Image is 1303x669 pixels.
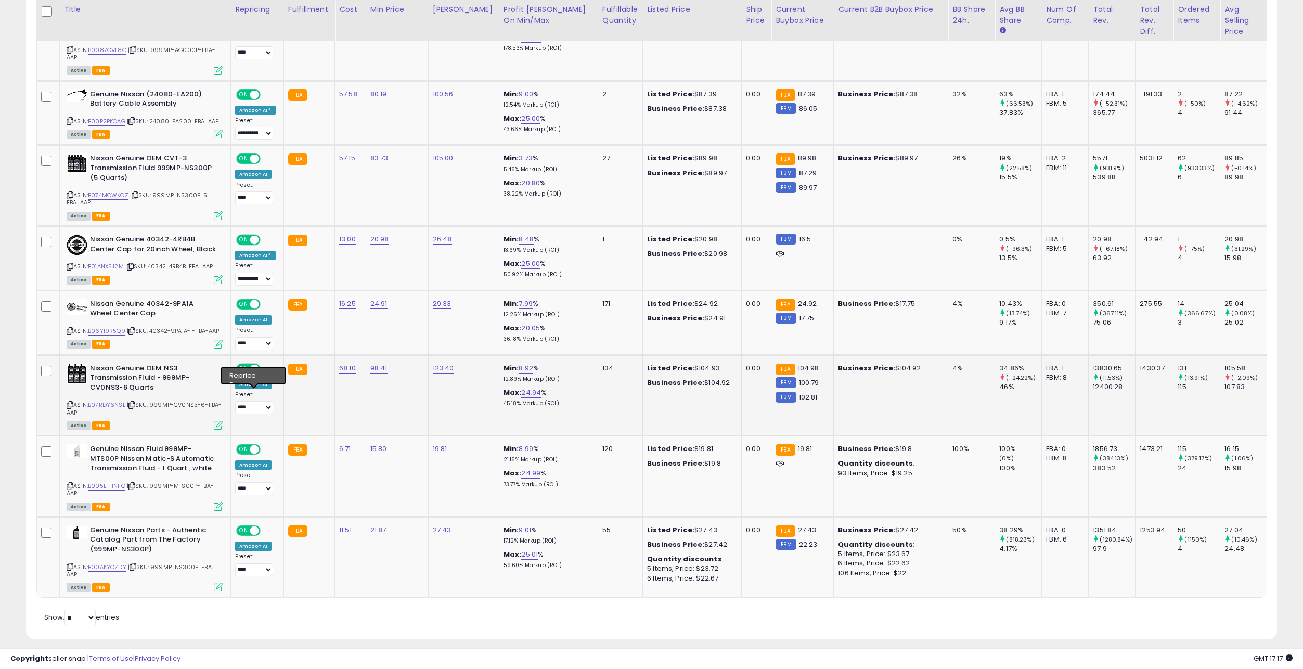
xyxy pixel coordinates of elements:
[504,388,590,407] div: %
[504,299,590,318] div: %
[776,4,829,26] div: Current Buybox Price
[647,104,704,113] b: Business Price:
[259,90,276,99] span: OFF
[1006,309,1030,317] small: (13.74%)
[339,444,351,454] a: 6.71
[952,235,987,244] div: 0%
[1140,299,1165,308] div: 275.55
[1140,235,1165,244] div: -42.94
[999,153,1041,163] div: 19%
[647,314,733,323] div: $24.91
[433,234,452,245] a: 26.48
[1140,153,1165,163] div: 5031.12
[504,259,590,278] div: %
[339,4,362,15] div: Cost
[235,170,272,179] div: Amazon AI
[504,259,522,268] b: Max:
[521,468,540,479] a: 24.99
[776,182,796,193] small: FBM
[838,363,895,373] b: Business Price:
[647,299,733,308] div: $24.92
[776,364,795,375] small: FBA
[504,444,519,454] b: Min:
[135,653,180,663] a: Privacy Policy
[64,4,226,15] div: Title
[504,364,590,383] div: %
[237,236,250,245] span: ON
[433,89,454,99] a: 100.56
[235,380,272,389] div: Amazon AI
[776,377,796,388] small: FBM
[647,299,694,308] b: Listed Price:
[602,4,638,26] div: Fulfillable Quantity
[519,363,533,374] a: 8.92
[1224,108,1267,118] div: 91.44
[1046,373,1080,382] div: FBM: 8
[999,253,1041,263] div: 13.5%
[799,104,818,113] span: 86.05
[521,549,538,560] a: 25.01
[1140,364,1165,373] div: 1430.37
[237,90,250,99] span: ON
[237,155,250,163] span: ON
[1184,99,1206,108] small: (-50%)
[339,299,356,309] a: 16.25
[67,444,87,458] img: 31uICxt6eiL._SL40_.jpg
[288,299,307,311] small: FBA
[602,299,635,308] div: 171
[339,153,355,163] a: 57.15
[235,36,276,59] div: Preset:
[602,153,635,163] div: 27
[370,153,389,163] a: 83.73
[259,300,276,308] span: OFF
[1178,153,1220,163] div: 62
[798,363,819,373] span: 104.98
[504,126,590,133] p: 43.66% Markup (ROI)
[504,400,590,407] p: 45.18% Markup (ROI)
[67,364,223,429] div: ASIN:
[235,4,279,15] div: Repricing
[1178,253,1220,263] div: 4
[235,327,276,350] div: Preset:
[88,401,125,409] a: B07RDY6NSL
[433,444,447,454] a: 19.81
[1178,173,1220,182] div: 6
[89,653,133,663] a: Terms of Use
[519,444,533,454] a: 8.99
[92,340,110,349] span: FBA
[1093,299,1135,308] div: 350.61
[235,117,276,140] div: Preset:
[1231,309,1255,317] small: (0.08%)
[90,235,216,256] b: Nissan Genuine 40342-4RB4B Center Cap for 20inch Wheel, Black
[999,108,1041,118] div: 37.83%
[999,173,1041,182] div: 15.5%
[235,251,276,260] div: Amazon AI *
[504,235,590,254] div: %
[1093,173,1135,182] div: 539.88
[370,299,388,309] a: 24.91
[259,155,276,163] span: OFF
[125,262,213,271] span: | SKU: 40342-4RB4B-FBA-AAP
[1046,89,1080,99] div: FBA: 1
[1100,99,1127,108] small: (-52.31%)
[776,89,795,101] small: FBA
[1046,153,1080,163] div: FBA: 2
[1140,89,1165,99] div: -191.33
[90,364,216,395] b: Nissan Genuine OEM NS3 Transmission Fluid - 999MP-CV0NS3-6 Quarts
[339,363,356,374] a: 68.10
[1093,235,1135,244] div: 20.98
[746,4,767,26] div: Ship Price
[67,8,223,74] div: ASIN:
[838,299,895,308] b: Business Price:
[602,364,635,373] div: 134
[952,299,987,308] div: 4%
[1224,299,1267,308] div: 25.04
[1231,164,1256,172] small: (-0.14%)
[288,153,307,165] small: FBA
[746,153,763,163] div: 0.00
[521,323,540,333] a: 20.05
[504,178,522,188] b: Max:
[1100,245,1127,253] small: (-67.18%)
[1046,308,1080,318] div: FBM: 7
[519,299,533,309] a: 7.99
